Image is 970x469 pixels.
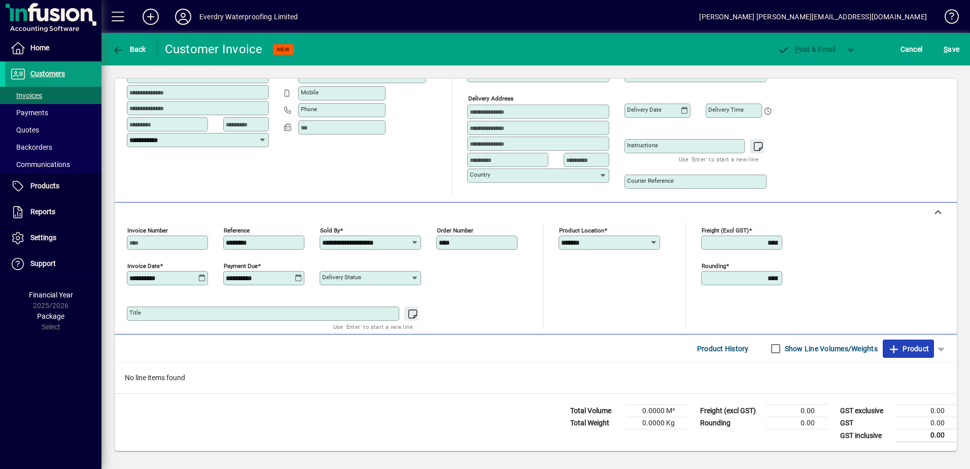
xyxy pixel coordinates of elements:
[559,227,604,234] mat-label: Product location
[883,340,934,358] button: Product
[29,291,73,299] span: Financial Year
[322,274,361,281] mat-label: Delivery status
[115,362,957,393] div: No line items found
[702,227,749,234] mat-label: Freight (excl GST)
[30,70,65,78] span: Customers
[112,45,146,53] span: Back
[277,46,290,53] span: NEW
[772,40,841,58] button: Post & Email
[333,321,413,332] mat-hint: Use 'Enter' to start a new line
[835,429,896,442] td: GST inclusive
[944,45,948,53] span: S
[167,8,199,26] button: Profile
[110,40,149,58] button: Back
[320,227,340,234] mat-label: Sold by
[565,417,626,429] td: Total Weight
[10,91,42,99] span: Invoices
[941,40,962,58] button: Save
[127,262,160,270] mat-label: Invoice date
[127,227,168,234] mat-label: Invoice number
[766,417,827,429] td: 0.00
[783,344,878,354] label: Show Line Volumes/Weights
[301,89,319,96] mat-label: Mobile
[766,405,827,417] td: 0.00
[129,309,141,316] mat-label: Title
[944,41,959,57] span: ave
[896,405,957,417] td: 0.00
[224,227,250,234] mat-label: Reference
[437,227,473,234] mat-label: Order number
[5,156,101,173] a: Communications
[695,417,766,429] td: Rounding
[835,417,896,429] td: GST
[101,40,157,58] app-page-header-button: Back
[627,142,658,149] mat-label: Instructions
[626,417,687,429] td: 0.0000 Kg
[10,160,70,169] span: Communications
[30,208,55,216] span: Reports
[627,106,662,113] mat-label: Delivery date
[777,45,836,53] span: ost & Email
[37,312,64,320] span: Package
[900,41,923,57] span: Cancel
[627,177,674,184] mat-label: Courier Reference
[898,40,925,58] button: Cancel
[30,259,56,267] span: Support
[835,405,896,417] td: GST exclusive
[10,143,52,151] span: Backorders
[565,405,626,417] td: Total Volume
[693,340,753,358] button: Product History
[224,262,258,270] mat-label: Payment due
[301,106,317,113] mat-label: Phone
[937,2,957,35] a: Knowledge Base
[134,8,167,26] button: Add
[626,405,687,417] td: 0.0000 M³
[695,405,766,417] td: Freight (excl GST)
[795,45,800,53] span: P
[708,106,744,113] mat-label: Delivery time
[5,139,101,156] a: Backorders
[30,233,56,242] span: Settings
[199,9,298,25] div: Everdry Waterproofing Limited
[5,199,101,225] a: Reports
[888,341,929,357] span: Product
[5,251,101,277] a: Support
[5,225,101,251] a: Settings
[679,153,758,165] mat-hint: Use 'Enter' to start a new line
[30,182,59,190] span: Products
[5,104,101,121] a: Payments
[30,44,49,52] span: Home
[5,36,101,61] a: Home
[896,429,957,442] td: 0.00
[470,171,490,178] mat-label: Country
[5,174,101,199] a: Products
[699,9,927,25] div: [PERSON_NAME] [PERSON_NAME][EMAIL_ADDRESS][DOMAIN_NAME]
[5,87,101,104] a: Invoices
[10,126,39,134] span: Quotes
[5,121,101,139] a: Quotes
[896,417,957,429] td: 0.00
[10,109,48,117] span: Payments
[702,262,726,270] mat-label: Rounding
[697,341,749,357] span: Product History
[165,41,263,57] div: Customer Invoice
